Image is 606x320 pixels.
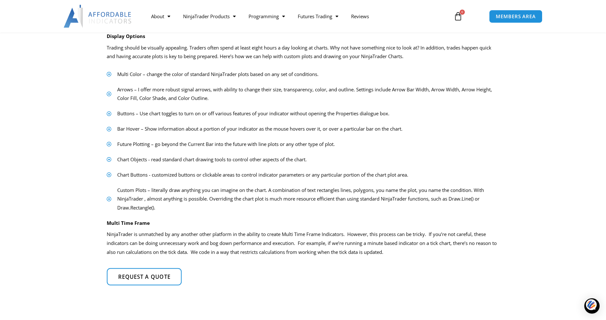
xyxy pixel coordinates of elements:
[145,9,177,24] a: About
[116,155,307,164] span: Chart Objects - read standard chart drawing tools to control other aspects of the chart.
[107,268,181,286] a: Request a quote
[242,9,291,24] a: Programming
[291,9,345,24] a: Futures Trading
[345,9,375,24] a: Reviews
[107,220,150,226] strong: Multi Time Frame
[460,10,465,15] span: 0
[118,274,170,280] span: Request a quote
[444,7,472,26] a: 0
[496,14,536,19] span: MEMBERS AREA
[586,299,597,310] img: svg+xml;base64,PHN2ZyB3aWR0aD0iNDQiIGhlaWdodD0iNDQiIHZpZXdCb3g9IjAgMCA0NCA0NCIgZmlsbD0ibm9uZSIgeG...
[64,5,132,28] img: LogoAI | Affordable Indicators – NinjaTrader
[116,140,335,149] span: Future Plotting – go beyond the Current Bar into the future with line plots or any other type of ...
[107,33,145,39] strong: Display Options
[116,125,403,133] span: Bar Hover – Show information about a portion of your indicator as the mouse hovers over it, or ov...
[489,10,542,23] a: MEMBERS AREA
[116,85,499,103] span: Arrows – I offer more robust signal arrows, with ability to change their size, transparency, colo...
[116,171,408,179] span: Chart Buttons - customized buttons or clickable areas to control indicator parameters or any part...
[145,9,446,24] nav: Menu
[116,70,318,79] span: Multi Color – change the color of standard NinjaTrader plots based on any set of conditions.
[107,43,500,61] p: Trading should be visually appealing. Traders often spend at least eight hours a day looking at c...
[584,298,600,314] div: Open Intercom Messenger
[107,230,500,257] p: NinjaTrader is unmatched by any another other platform in the ability to create Multi Time Frame ...
[177,9,242,24] a: NinjaTrader Products
[116,109,389,118] span: Buttons – Use chart toggles to turn on or off various features of your indicator without opening ...
[116,186,499,213] span: Custom Plots – literally draw anything you can imagine on the chart. A combination of text rectan...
